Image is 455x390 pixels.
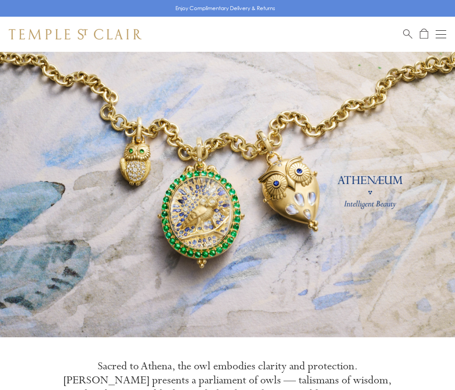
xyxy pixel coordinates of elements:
a: Search [403,29,412,40]
p: Enjoy Complimentary Delivery & Returns [175,4,275,13]
button: Open navigation [436,29,446,40]
a: Open Shopping Bag [420,29,428,40]
img: Temple St. Clair [9,29,142,40]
